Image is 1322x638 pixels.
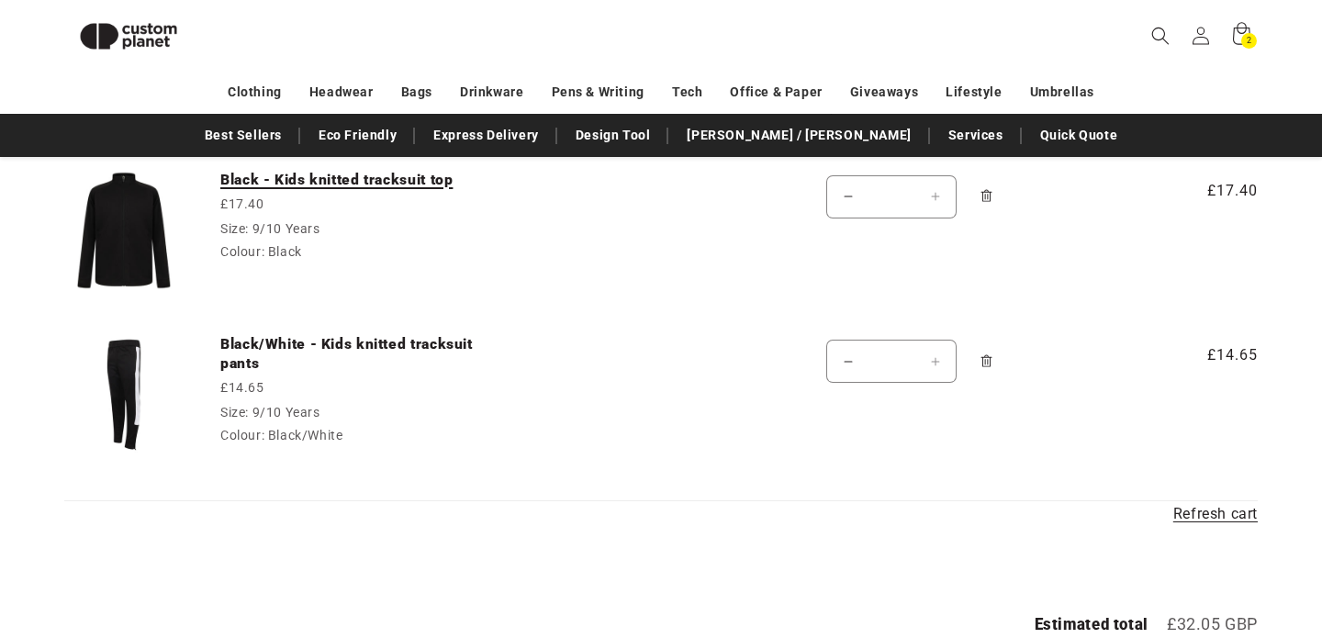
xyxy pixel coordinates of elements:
[678,119,920,151] a: [PERSON_NAME] / [PERSON_NAME]
[220,171,496,189] a: Black - Kids knitted tracksuit top
[268,428,343,442] dd: Black/White
[64,335,184,454] img: Kids knitted tracksuit pants
[1031,119,1127,151] a: Quick Quote
[946,76,1002,108] a: Lifestyle
[1007,440,1322,638] iframe: Chat Widget
[868,340,914,383] input: Quantity for Black/White - Kids knitted tracksuit pants
[220,244,264,259] dt: Colour:
[424,119,548,151] a: Express Delivery
[401,76,432,108] a: Bags
[64,7,193,65] img: Custom Planet
[850,76,918,108] a: Giveaways
[1030,76,1094,108] a: Umbrellas
[268,244,302,259] dd: Black
[1160,180,1258,202] span: £17.40
[252,405,320,420] dd: 9/10 Years
[460,76,523,108] a: Drinkware
[196,119,291,151] a: Best Sellers
[220,221,249,236] dt: Size:
[970,171,1003,222] a: Remove Black - Kids knitted tracksuit top - 9/10 Years / Black
[552,76,644,108] a: Pens & Writing
[1140,16,1181,56] summary: Search
[220,405,249,420] dt: Size:
[1247,33,1252,49] span: 2
[672,76,702,108] a: Tech
[566,119,660,151] a: Design Tool
[220,195,496,214] div: £17.40
[970,335,1003,386] a: Remove Black/White - Kids knitted tracksuit pants - 9/10 Years / Black/White
[1160,344,1258,366] span: £14.65
[309,119,406,151] a: Eco Friendly
[730,76,822,108] a: Office & Paper
[220,335,496,373] a: Black/White - Kids knitted tracksuit pants
[220,428,264,442] dt: Colour:
[309,76,374,108] a: Headwear
[228,76,282,108] a: Clothing
[939,119,1013,151] a: Services
[868,175,914,218] input: Quantity for Black - Kids knitted tracksuit top
[64,171,184,290] img: Kids knitted tracksuit top
[220,378,496,397] div: £14.65
[252,221,320,236] dd: 9/10 Years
